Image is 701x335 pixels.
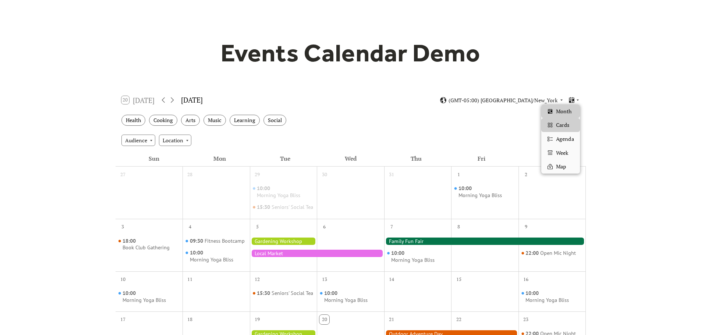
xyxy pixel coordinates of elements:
[556,121,569,129] span: Cards
[556,135,574,143] span: Agenda
[556,107,571,115] span: Month
[556,163,566,171] span: Map
[209,38,492,68] h1: Events Calendar Demo
[556,149,568,157] span: Week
